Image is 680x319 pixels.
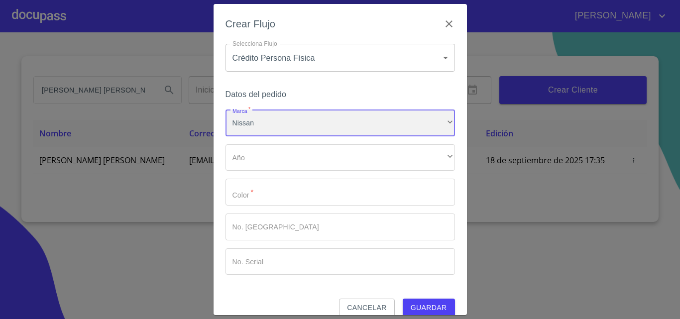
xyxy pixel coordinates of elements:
[403,299,455,317] button: Guardar
[347,302,386,314] span: Cancelar
[226,88,455,102] h6: Datos del pedido
[226,16,276,32] h6: Crear Flujo
[339,299,394,317] button: Cancelar
[411,302,447,314] span: Guardar
[226,109,455,136] div: Nissan
[226,144,455,171] div: ​
[226,44,455,72] div: Crédito Persona Física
